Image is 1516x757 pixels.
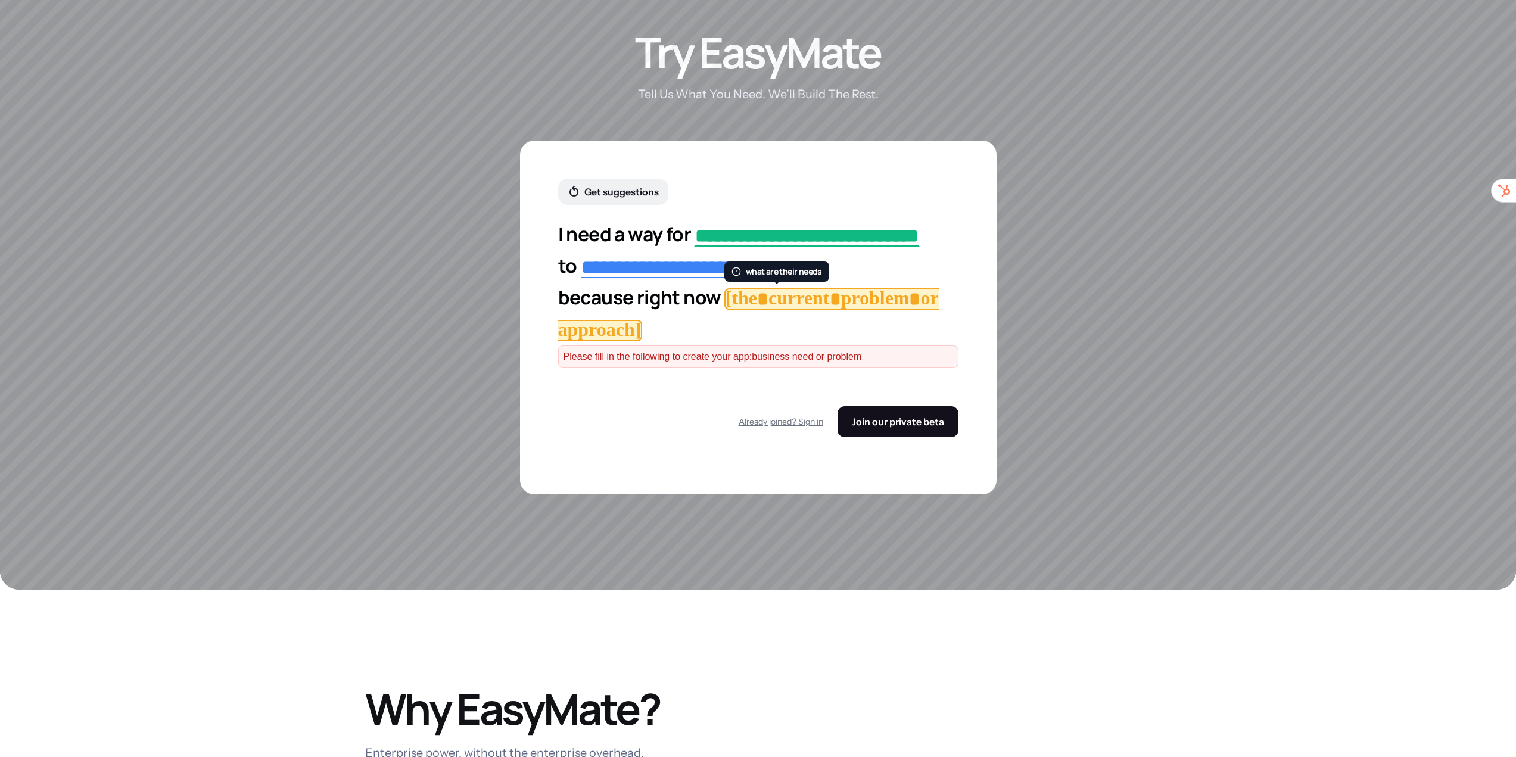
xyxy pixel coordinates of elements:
[752,351,861,362] span: business need or problem
[746,266,822,277] span: what are their needs
[852,416,944,428] span: Join our private beta
[558,179,668,205] button: Get suggestions
[558,284,721,310] span: because right now
[558,345,958,368] div: Please fill in the following to create your app:
[838,406,958,437] button: Join our private beta
[739,411,823,432] button: Already joined? Sign in
[558,253,577,279] span: to
[365,685,1032,733] h1: Why EasyMate?
[558,221,691,247] span: I need a way for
